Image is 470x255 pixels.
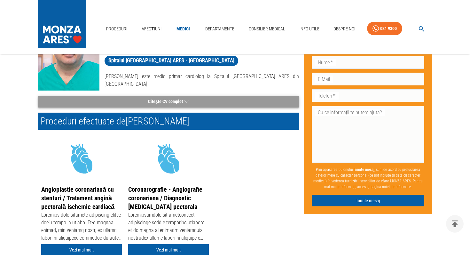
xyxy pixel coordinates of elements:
[105,73,299,88] p: [PERSON_NAME] este medic primar cardiolog la Spitalul [GEOGRAPHIC_DATA] ARES din [GEOGRAPHIC_DATA].
[312,164,424,192] p: Prin apăsarea butonului , sunt de acord cu prelucrarea datelor mele cu caracter personal (ce pot ...
[41,186,114,211] a: Angioplastie coronariană cu stenturi / Tratament angină pectorală ischemie cardiacă
[105,57,238,65] span: Spitalul [GEOGRAPHIC_DATA] ARES - [GEOGRAPHIC_DATA]
[105,56,238,66] a: Spitalul [GEOGRAPHIC_DATA] ARES - [GEOGRAPHIC_DATA]
[353,167,374,171] b: Trimite mesaj
[104,22,130,36] a: Proceduri
[38,113,299,130] h2: Proceduri efectuate de [PERSON_NAME]
[128,211,209,243] div: Loremipsumdolo sit ametconsect adipiscinge sedd e temporinc utlabore et do magna al enimadm venia...
[246,22,288,36] a: Consilier Medical
[128,186,202,211] a: Coronarografie - Angiografie coronariana / Diagnostic [MEDICAL_DATA] pectorala
[380,25,397,33] div: 031 9300
[331,22,358,36] a: Despre Noi
[38,96,299,108] button: Citește CV complet
[367,22,402,36] a: 031 9300
[203,22,237,36] a: Departamente
[446,215,464,233] button: delete
[139,22,164,36] a: Afecțiuni
[297,22,322,36] a: Info Utile
[173,22,193,36] a: Medici
[312,195,424,206] button: Trimite mesaj
[41,211,122,243] div: Loremips dolo sitametc adipiscing elitse doeiu tempo in utlabo. Et-d magnaa enimad, min veniamq n...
